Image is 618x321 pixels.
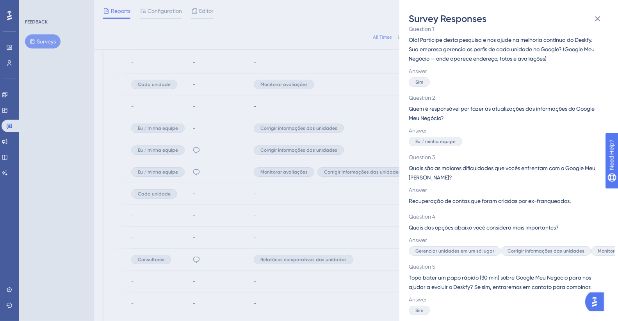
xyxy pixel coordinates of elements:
[409,235,602,245] span: Answer
[409,295,602,304] span: Answer
[409,13,609,25] div: Survey Responses
[409,35,602,63] span: Olá! Participe desta pesquisa e nos ajude na melhoria contínua do Deskfy. Sua empresa gerencia os...
[409,93,602,102] span: Question 2
[409,24,602,34] span: Question 1
[508,248,584,254] span: Corrigir informações das unidades
[409,185,602,195] span: Answer
[415,79,423,85] span: Sim
[415,138,456,145] span: Eu / minha equipe
[409,223,602,232] span: Quais das opções abaixo você considera mais importantes?
[409,212,602,221] span: Question 4
[409,152,602,162] span: Question 3
[409,163,602,182] span: Quais são as maiores dificuldades que vocês enfrentam com o Google Meu [PERSON_NAME]?
[415,248,494,254] span: Gerenciar unidades em um só lugar
[415,307,423,314] span: Sim
[409,66,602,76] span: Answer
[409,273,602,292] span: Topa bater um papo rápido (30 min) sobre Google Meu Negócio para nos ajudar a evoluir o Deskfy? S...
[409,126,602,135] span: Answer
[18,2,49,11] span: Need Help?
[409,104,602,123] span: Quem é responsável por fazer as atualizações das informações do Google Meu Negócio?
[585,290,609,314] iframe: UserGuiding AI Assistant Launcher
[409,196,571,206] span: Recuperação de contas que foram criadas por ex-franqueados.
[409,262,602,271] span: Question 5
